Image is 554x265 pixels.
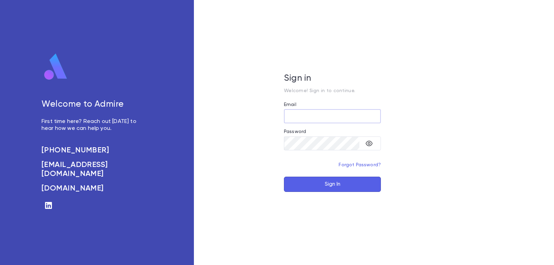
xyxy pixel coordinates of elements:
[42,99,144,110] h5: Welcome to Admire
[284,177,381,192] button: Sign In
[362,136,376,150] button: toggle password visibility
[284,129,306,134] label: Password
[284,73,381,84] h5: Sign in
[42,118,144,132] p: First time here? Reach out [DATE] to hear how we can help you.
[284,102,296,107] label: Email
[284,88,381,94] p: Welcome! Sign in to continue.
[42,146,144,155] a: [PHONE_NUMBER]
[42,184,144,193] a: [DOMAIN_NAME]
[42,160,144,178] a: [EMAIL_ADDRESS][DOMAIN_NAME]
[339,162,381,167] a: Forgot Password?
[42,53,70,81] img: logo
